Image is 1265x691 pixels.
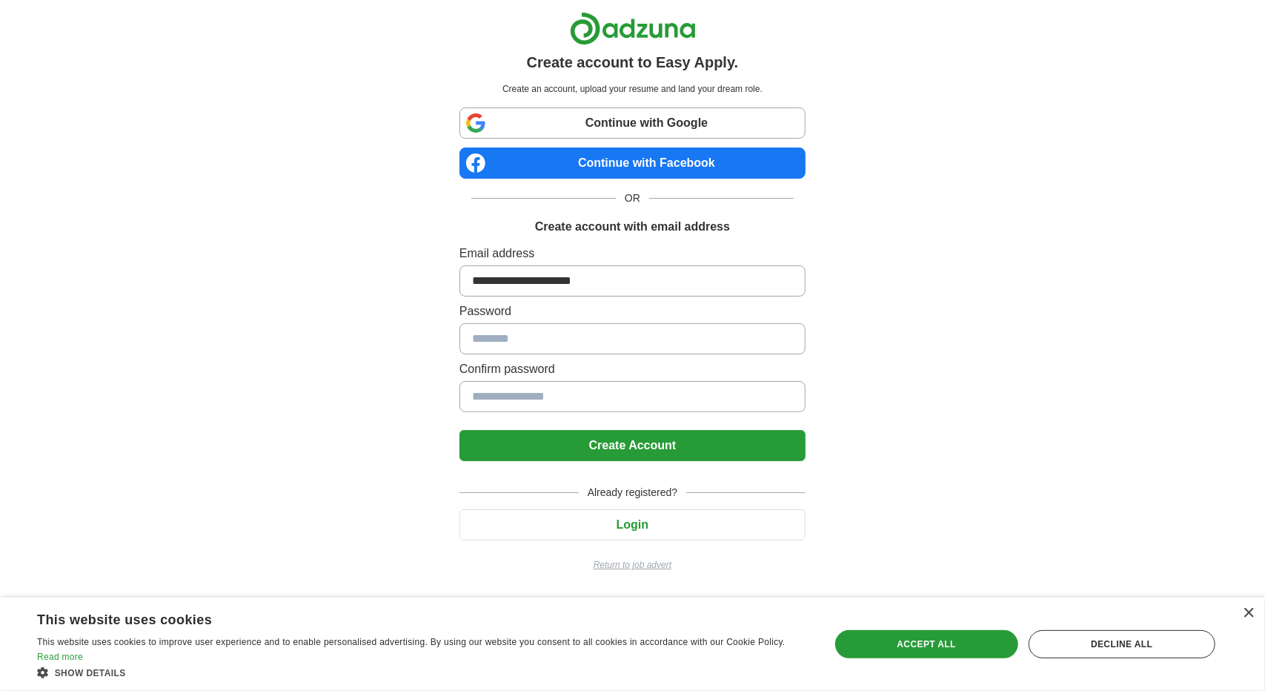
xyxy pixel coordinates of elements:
[55,668,126,678] span: Show details
[37,606,769,629] div: This website uses cookies
[1029,630,1215,658] div: Decline all
[459,245,806,262] label: Email address
[459,518,806,531] a: Login
[462,82,803,96] p: Create an account, upload your resume and land your dream role.
[37,637,786,647] span: This website uses cookies to improve user experience and to enable personalised advertising. By u...
[459,509,806,540] button: Login
[459,108,806,139] a: Continue with Google
[616,191,649,206] span: OR
[459,302,806,320] label: Password
[835,630,1018,658] div: Accept all
[459,558,806,572] a: Return to job advert
[579,485,686,500] span: Already registered?
[37,652,83,662] a: Read more, opens a new window
[459,148,806,179] a: Continue with Facebook
[570,12,696,45] img: Adzuna logo
[459,360,806,378] label: Confirm password
[37,665,806,680] div: Show details
[527,51,739,73] h1: Create account to Easy Apply.
[535,218,730,236] h1: Create account with email address
[459,430,806,461] button: Create Account
[1243,608,1254,619] div: Close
